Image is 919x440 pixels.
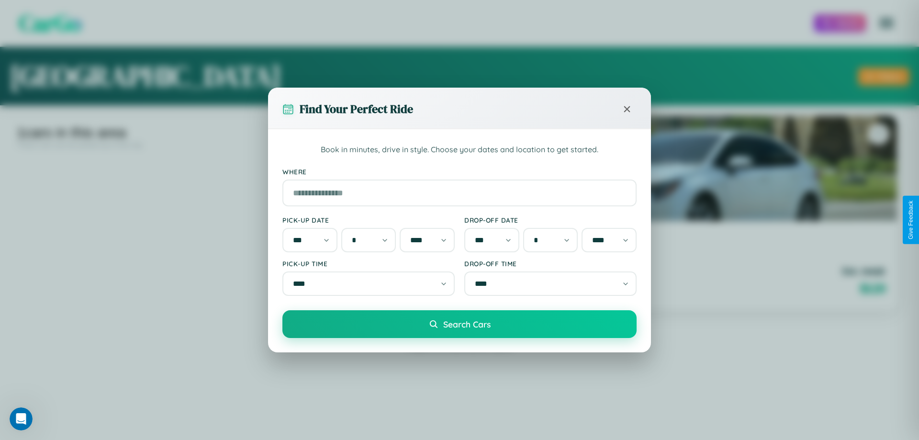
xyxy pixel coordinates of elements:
[300,101,413,117] h3: Find Your Perfect Ride
[464,216,637,224] label: Drop-off Date
[282,144,637,156] p: Book in minutes, drive in style. Choose your dates and location to get started.
[464,259,637,268] label: Drop-off Time
[282,310,637,338] button: Search Cars
[282,168,637,176] label: Where
[282,216,455,224] label: Pick-up Date
[282,259,455,268] label: Pick-up Time
[443,319,491,329] span: Search Cars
